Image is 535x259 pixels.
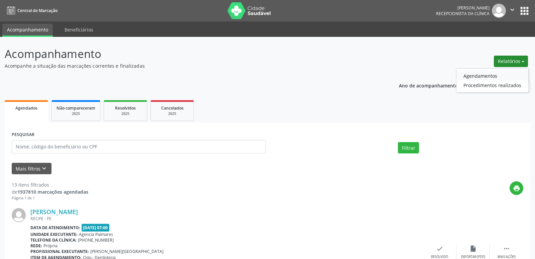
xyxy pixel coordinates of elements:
i: check [436,245,443,252]
span: [DATE] 07:00 [82,224,110,232]
b: Rede: [30,243,42,249]
img: img [12,208,26,222]
span: [PERSON_NAME][GEOGRAPHIC_DATA] [90,249,164,254]
button: print [510,181,523,195]
span: Recepcionista da clínica [436,11,490,16]
div: 2025 [155,111,189,116]
button:  [506,4,519,18]
img: img [492,4,506,18]
span: Agendados [15,105,37,111]
b: Unidade executante: [30,232,78,237]
b: Telefone da clínica: [30,237,77,243]
a: Procedimentos realizados [456,80,528,90]
label: PESQUISAR [12,130,34,140]
span: Resolvidos [115,105,136,111]
p: Acompanhamento [5,46,372,62]
span: Não compareceram [57,105,95,111]
a: Acompanhamento [2,24,53,37]
p: Acompanhe a situação das marcações correntes e finalizadas [5,62,372,69]
a: Central de Marcação [5,5,58,16]
i:  [509,6,516,13]
input: Nome, código do beneficiário ou CPF [12,140,266,153]
a: Beneficiários [60,24,98,36]
div: 2025 [57,111,95,116]
div: 2025 [109,111,142,116]
ul: Relatórios [456,68,529,92]
b: Data de atendimento: [30,225,80,231]
a: Agendamentos [456,71,528,80]
span: [PHONE_NUMBER] [78,237,114,243]
div: Página 1 de 1 [12,195,88,201]
span: Central de Marcação [17,8,58,13]
span: Própria [43,243,58,249]
a: [PERSON_NAME] [30,208,78,215]
strong: 1937810 marcações agendadas [17,189,88,195]
button: Relatórios [494,56,528,67]
button: Mais filtroskeyboard_arrow_down [12,163,51,175]
i: insert_drive_file [469,245,477,252]
button: apps [519,5,530,17]
div: [PERSON_NAME] [436,5,490,11]
i: keyboard_arrow_down [40,165,48,172]
i:  [503,245,510,252]
i: print [513,185,520,192]
button: Filtrar [398,142,419,153]
span: Agencia Palmares [79,232,113,237]
div: de [12,188,88,195]
b: Profissional executante: [30,249,89,254]
div: 13 itens filtrados [12,181,88,188]
div: RECIFE - PE [30,216,423,221]
p: Ano de acompanhamento [399,81,458,89]
span: Cancelados [161,105,184,111]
